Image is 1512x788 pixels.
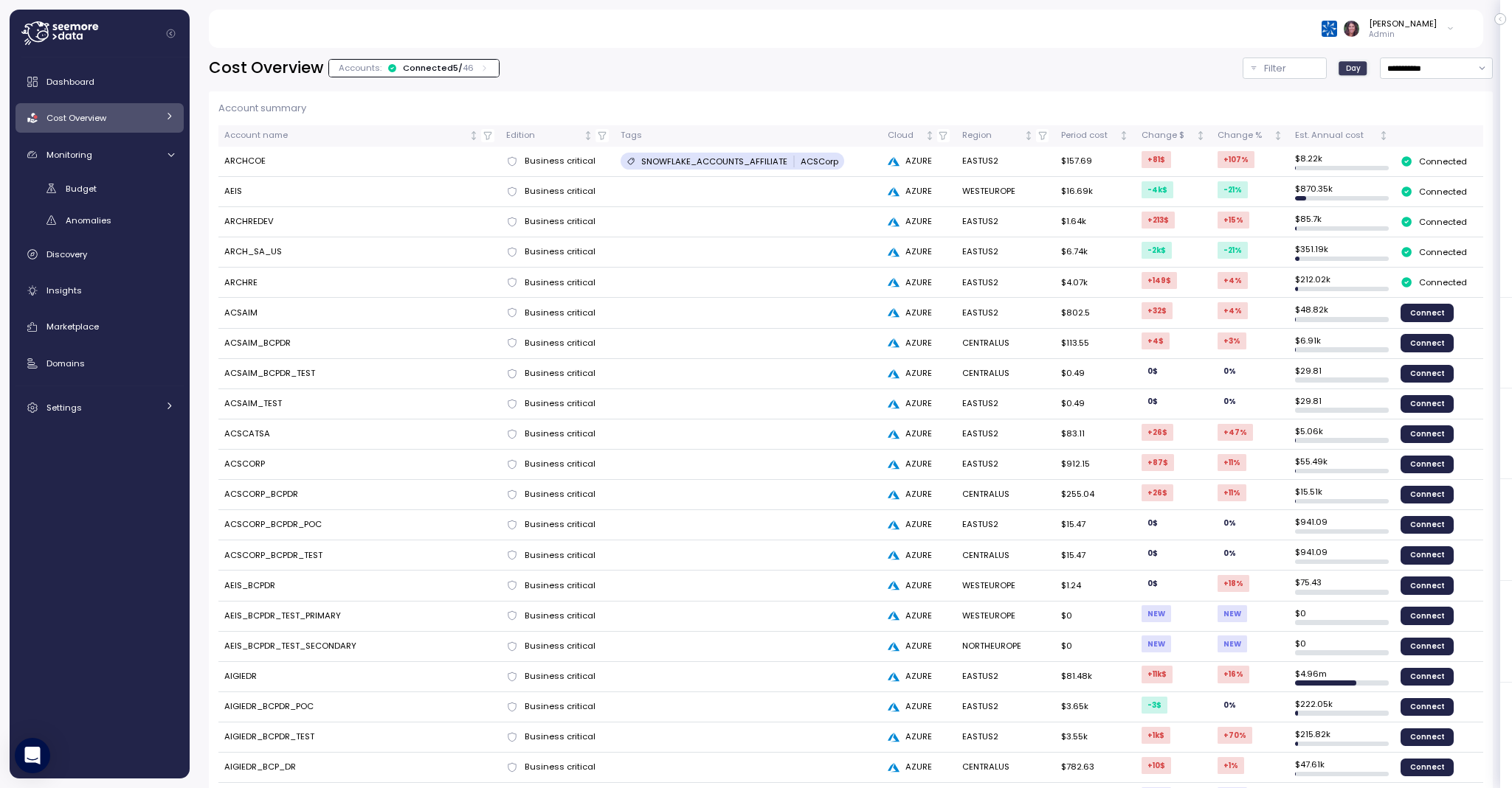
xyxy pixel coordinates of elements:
[1055,450,1136,480] td: $912.15
[15,103,184,133] a: Cost Overview
[1055,662,1136,692] td: $81.48k
[1055,237,1136,268] td: $6.74k
[46,285,82,296] span: Insights
[888,129,922,142] div: Cloud
[1218,454,1246,471] div: +11 %
[1142,757,1171,774] div: +10 $
[1023,130,1034,141] div: Not sorted
[46,321,99,332] span: Marketplace
[956,450,1055,480] td: EASTUS2
[1218,484,1246,501] div: +11 %
[1410,729,1445,745] span: Connect
[1055,510,1136,540] td: $15.47
[888,670,950,683] div: AZURE
[525,579,596,593] span: Business critical
[888,367,950,380] div: AZURE
[1401,334,1454,352] a: Connect
[956,147,1055,177] td: EASTUS2
[1142,363,1164,380] div: 0 $
[1346,63,1361,74] span: Day
[1322,21,1337,36] img: 68790ce639d2d68da1992664.PNG
[1218,545,1242,562] div: 0 %
[15,393,184,422] a: Settings
[525,488,596,501] span: Business critical
[1218,363,1242,380] div: 0 %
[1419,156,1467,167] p: Connected
[1218,151,1254,168] div: +107 %
[218,389,500,419] td: ACSAIM_TEST
[525,458,596,471] span: Business critical
[956,207,1055,237] td: EASTUS2
[888,579,950,593] div: AZURE
[1289,692,1395,722] td: $ 222.05k
[1218,393,1242,410] div: 0 %
[525,428,596,441] span: Business critical
[525,215,596,229] span: Business critical
[1289,510,1395,540] td: $ 941.09
[1061,129,1117,142] div: Period cost
[1055,480,1136,510] td: $255.04
[218,359,500,389] td: ACSAIM_BCPDR_TEST
[1055,632,1136,662] td: $0
[1243,57,1327,79] button: Filter
[1401,607,1454,624] a: Connect
[525,397,596,411] span: Business critical
[1055,125,1136,147] th: Period costNot sorted
[1369,29,1437,40] p: Admin
[1410,366,1445,382] span: Connect
[525,276,596,290] span: Business critical
[956,419,1055,450] td: EASTUS2
[1410,487,1445,503] span: Connect
[1142,181,1173,198] div: -4k $
[1401,304,1454,321] a: Connect
[1055,753,1136,783] td: $782.63
[888,428,950,441] div: AZURE
[1218,757,1244,774] div: +1 %
[1401,638,1454,655] a: Connect
[956,540,1055,571] td: CENTRALUS
[15,313,184,342] a: Marketplace
[962,129,1021,142] div: Region
[1401,759,1454,776] a: Connect
[1218,242,1248,259] div: -21 %
[888,276,950,290] div: AZURE
[956,722,1055,753] td: EASTUS2
[888,458,950,471] div: AZURE
[218,632,500,662] td: AEIS_BCPDR_TEST_SECONDARY
[583,130,593,141] div: Not sorted
[1289,125,1395,147] th: Est. Annual costNot sorted
[525,670,596,683] span: Business critical
[1401,698,1454,716] a: Connect
[46,358,85,369] span: Domains
[525,731,596,744] span: Business critical
[1410,759,1445,775] span: Connect
[1142,302,1173,319] div: +32 $
[1410,638,1445,655] span: Connect
[1218,635,1247,652] div: NEW
[888,761,950,774] div: AZURE
[15,208,184,232] a: Anomalies
[224,129,467,142] div: Account name
[525,185,596,198] span: Business critical
[1142,484,1173,501] div: +26 $
[1410,335,1445,351] span: Connect
[1055,298,1136,328] td: $802.5
[1419,186,1467,198] p: Connected
[1401,728,1454,746] a: Connect
[209,57,323,79] h2: Cost Overview
[1410,669,1445,685] span: Connect
[1289,571,1395,601] td: $ 75.43
[525,640,596,653] span: Business critical
[1289,207,1395,237] td: $ 85.7k
[1218,605,1247,622] div: NEW
[956,632,1055,662] td: NORTHEUROPE
[1142,129,1193,142] div: Change $
[1218,212,1249,229] div: +15 %
[956,389,1055,419] td: EASTUS2
[1289,147,1395,177] td: $ 8.22k
[1419,276,1467,288] p: Connected
[525,518,596,531] span: Business critical
[1410,699,1445,715] span: Connect
[46,248,87,260] span: Discovery
[888,397,950,411] div: AZURE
